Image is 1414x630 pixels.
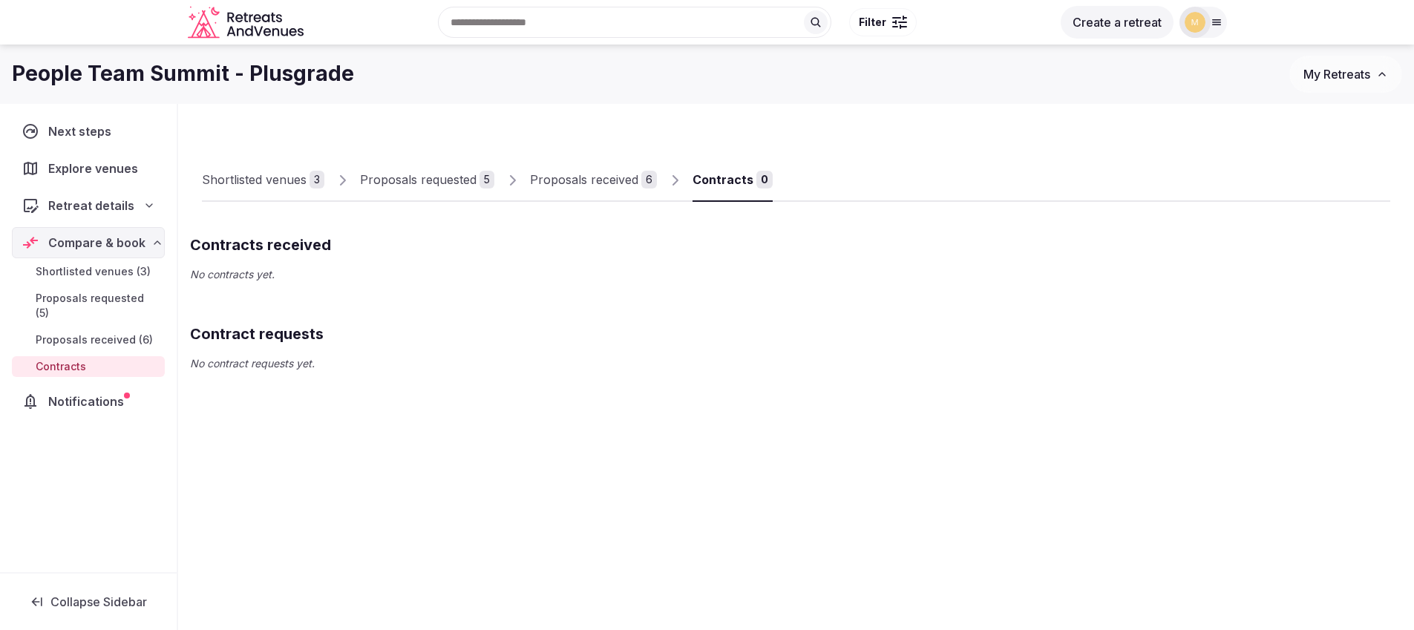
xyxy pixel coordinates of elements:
div: 6 [641,171,657,188]
span: Retreat details [48,197,134,214]
span: Collapse Sidebar [50,594,147,609]
div: 5 [479,171,494,188]
a: Shortlisted venues3 [202,159,324,202]
a: Contracts0 [693,159,773,202]
a: Visit the homepage [188,6,307,39]
div: Contracts [693,171,753,188]
span: Explore venues [48,160,144,177]
div: Proposals requested [360,171,477,188]
button: Filter [849,8,917,36]
a: Proposals received6 [530,159,657,202]
a: Notifications [12,386,165,417]
div: 0 [756,171,773,188]
a: Create a retreat [1061,15,1174,30]
a: Proposals requested (5) [12,288,165,324]
svg: Retreats and Venues company logo [188,6,307,39]
h1: People Team Summit - Plusgrade [12,59,354,88]
div: Shortlisted venues [202,171,307,188]
button: My Retreats [1289,56,1402,93]
span: My Retreats [1303,67,1370,82]
a: Proposals requested5 [360,159,494,202]
span: Contracts [36,359,86,374]
span: Filter [859,15,886,30]
a: Shortlisted venues (3) [12,261,165,282]
a: Contracts [12,356,165,377]
a: Explore venues [12,153,165,184]
img: mana.vakili [1185,12,1205,33]
p: No contracts yet. [190,267,1402,282]
button: Create a retreat [1061,6,1174,39]
span: Proposals received (6) [36,332,153,347]
h2: Contracts received [190,234,1402,255]
div: Proposals received [530,171,638,188]
span: Proposals requested (5) [36,291,159,321]
span: Compare & book [48,234,145,252]
span: Shortlisted venues (3) [36,264,151,279]
h2: Contract requests [190,324,1402,344]
a: Next steps [12,116,165,147]
span: Notifications [48,393,130,410]
button: Collapse Sidebar [12,585,165,618]
a: Proposals received (6) [12,329,165,350]
div: 3 [310,171,324,188]
p: No contract requests yet. [190,356,1402,371]
span: Next steps [48,122,117,140]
